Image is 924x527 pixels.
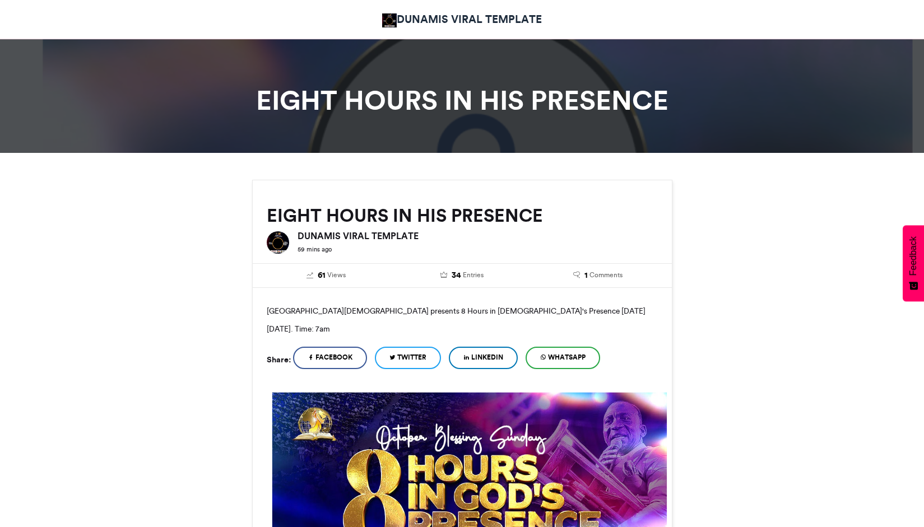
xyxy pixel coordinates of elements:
[318,269,326,282] span: 61
[382,11,542,27] a: DUNAMIS VIRAL TEMPLATE
[463,270,484,280] span: Entries
[903,225,924,301] button: Feedback - Show survey
[538,269,658,282] a: 1 Comments
[267,352,291,367] h5: Share:
[548,352,586,362] span: WhatsApp
[327,270,346,280] span: Views
[267,206,658,226] h2: EIGHT HOURS IN HIS PRESENCE
[471,352,503,362] span: LinkedIn
[267,269,386,282] a: 61 Views
[452,269,461,282] span: 34
[375,347,441,369] a: Twitter
[908,236,918,276] span: Feedback
[382,13,397,27] img: DUNAMIS VIRAL TEMPLATE
[267,231,289,254] img: DUNAMIS VIRAL TEMPLATE
[584,269,588,282] span: 1
[298,245,332,253] small: 59 mins ago
[589,270,623,280] span: Comments
[298,231,658,240] h6: DUNAMIS VIRAL TEMPLATE
[151,87,773,114] h1: EIGHT HOURS IN HIS PRESENCE
[449,347,518,369] a: LinkedIn
[397,352,426,362] span: Twitter
[315,352,352,362] span: Facebook
[293,347,367,369] a: Facebook
[267,302,658,338] p: [GEOGRAPHIC_DATA][DEMOGRAPHIC_DATA] presents 8 Hours in [DEMOGRAPHIC_DATA]'s Presence [DATE][DATE...
[402,269,522,282] a: 34 Entries
[526,347,600,369] a: WhatsApp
